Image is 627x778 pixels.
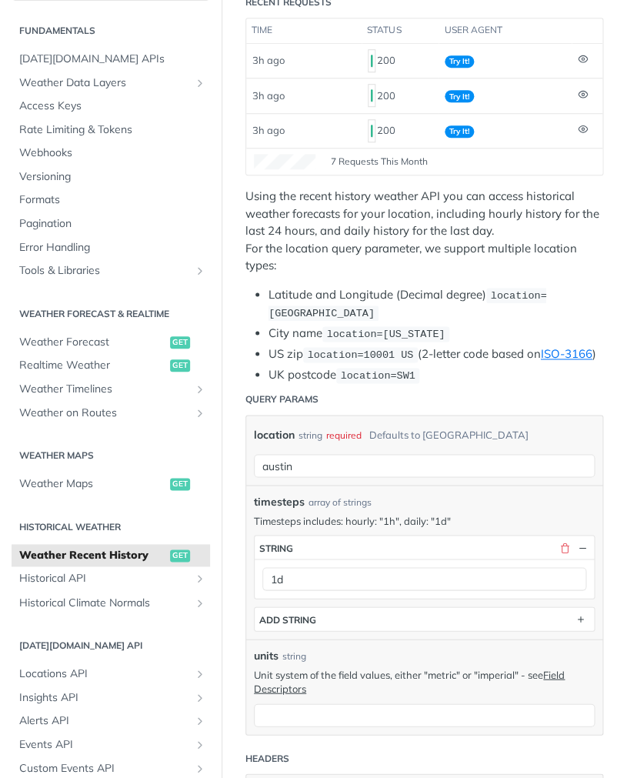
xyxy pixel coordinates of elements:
[194,383,206,396] button: Show subpages for Weather Timelines
[254,513,595,527] p: Timesteps includes: hourly: "1h", daily: "1d"
[19,736,190,752] span: Events API
[12,354,210,377] a: Realtime Weatherget
[326,329,445,340] span: location=[US_STATE]
[19,690,190,705] span: Insights API
[12,472,210,496] a: Weather Mapsget
[575,540,589,554] button: Hide
[194,762,206,774] button: Show subpages for Custom Events API
[19,99,206,114] span: Access Keys
[268,286,603,322] li: Latitude and Longitude (Decimal degree)
[12,142,210,165] a: Webhooks
[194,407,206,419] button: Show subpages for Weather on Routes
[371,89,372,102] span: 200
[259,613,316,625] div: ADD string
[19,713,190,728] span: Alerts API
[194,738,206,750] button: Show subpages for Events API
[19,358,166,373] span: Realtime Weather
[255,607,594,630] button: ADD string
[362,18,439,43] th: status
[371,125,372,137] span: 200
[170,336,190,349] span: get
[19,548,166,563] span: Weather Recent History
[298,423,322,446] div: string
[194,265,206,277] button: Show subpages for Tools & Libraries
[19,145,206,161] span: Webhooks
[445,90,474,102] span: Try It!
[254,667,595,695] p: Unit system of the field values, either "metric" or "imperial" - see
[12,48,210,71] a: [DATE][DOMAIN_NAME] APIs
[12,72,210,95] a: Weather Data LayersShow subpages for Weather Data Layers
[268,346,603,363] li: US zip (2-letter code based on )
[12,733,210,756] a: Events APIShow subpages for Events API
[340,370,415,382] span: location=SW1
[245,392,319,406] div: Query Params
[307,349,413,361] span: location=10001 US
[445,55,474,68] span: Try It!
[12,119,210,142] a: Rate Limiting & Tokens
[12,212,210,235] a: Pagination
[19,595,190,610] span: Historical Climate Normals
[194,77,206,89] button: Show subpages for Weather Data Layers
[19,263,190,279] span: Tools & Libraries
[282,649,306,663] div: string
[254,668,565,694] a: Field Descriptors
[254,423,295,446] label: location
[12,95,210,118] a: Access Keys
[12,662,210,685] a: Locations APIShow subpages for Locations API
[194,691,206,703] button: Show subpages for Insights API
[170,549,190,562] span: get
[12,307,210,321] h2: Weather Forecast & realtime
[12,686,210,709] a: Insights APIShow subpages for Insights API
[246,18,362,43] th: time
[445,125,474,138] span: Try It!
[19,169,206,185] span: Versioning
[12,591,210,614] a: Historical Climate NormalsShow subpages for Historical Climate Normals
[331,155,428,169] span: 7 Requests This Month
[12,544,210,567] a: Weather Recent Historyget
[19,476,166,492] span: Weather Maps
[371,55,372,67] span: 200
[252,124,285,136] span: 3h ago
[12,259,210,282] a: Tools & LibrariesShow subpages for Tools & Libraries
[268,366,603,384] li: UK postcode
[12,709,210,732] a: Alerts APIShow subpages for Alerts API
[326,423,362,446] div: required
[194,596,206,609] button: Show subpages for Historical Climate Normals
[12,236,210,259] a: Error Handling
[12,165,210,189] a: Versioning
[308,495,372,509] div: array of strings
[19,52,206,67] span: [DATE][DOMAIN_NAME] APIs
[252,54,285,66] span: 3h ago
[19,192,206,208] span: Formats
[369,423,529,446] div: Defaults to [GEOGRAPHIC_DATA]
[194,667,206,679] button: Show subpages for Locations API
[12,567,210,590] a: Historical APIShow subpages for Historical API
[245,188,603,275] p: Using the recent history weather API you can access historical weather forecasts for your locatio...
[558,540,572,554] button: Delete
[170,359,190,372] span: get
[19,666,190,681] span: Locations API
[19,760,190,776] span: Custom Events API
[19,216,206,232] span: Pagination
[254,154,315,169] canvas: Line Graph
[170,478,190,490] span: get
[259,542,293,553] div: string
[12,24,210,38] h2: Fundamentals
[12,520,210,534] h2: Historical Weather
[254,493,305,509] span: timesteps
[12,638,210,652] h2: [DATE][DOMAIN_NAME] API
[12,449,210,462] h2: Weather Maps
[368,118,432,144] div: 200
[19,122,206,138] span: Rate Limiting & Tokens
[541,346,592,361] a: ISO-3166
[255,536,594,559] button: string
[19,75,190,91] span: Weather Data Layers
[19,335,166,350] span: Weather Forecast
[254,647,278,663] label: units
[368,82,432,109] div: 200
[252,89,285,102] span: 3h ago
[368,48,432,74] div: 200
[268,325,603,342] li: City name
[19,240,206,255] span: Error Handling
[19,406,190,421] span: Weather on Routes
